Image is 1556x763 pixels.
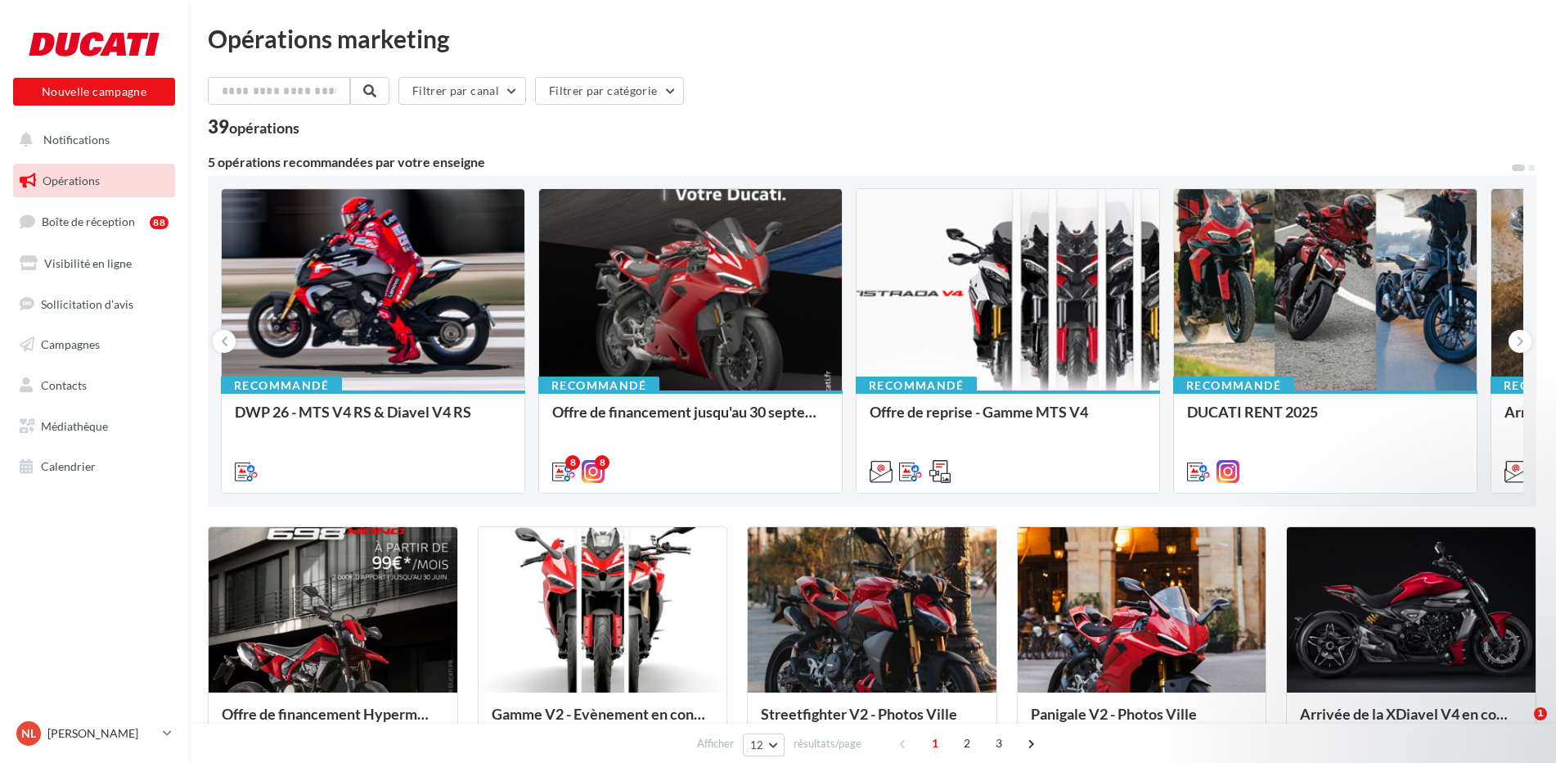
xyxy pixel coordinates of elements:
[595,455,609,470] div: 8
[697,736,734,752] span: Afficher
[1534,707,1547,720] span: 1
[235,404,511,436] div: DWP 26 - MTS V4 RS & Diavel V4 RS
[13,718,175,749] a: NL [PERSON_NAME]
[41,296,133,310] span: Sollicitation d'avis
[41,378,87,392] span: Contacts
[856,377,977,395] div: Recommandé
[10,164,178,198] a: Opérations
[398,77,526,105] button: Filtrer par canal
[10,246,178,281] a: Visibilité en ligne
[44,256,132,270] span: Visibilité en ligne
[761,706,983,738] div: Streetfighter V2 - Photos Ville
[222,706,444,738] div: Offre de financement Hypermotard 698 Mono
[21,725,36,742] span: NL
[208,118,299,136] div: 39
[1300,706,1522,738] div: Arrivée de la XDiavel V4 en concession
[43,174,100,187] span: Opérations
[41,419,108,433] span: Médiathèque
[10,287,178,322] a: Sollicitation d'avis
[10,449,178,484] a: Calendrier
[10,327,178,362] a: Campagnes
[492,706,714,738] div: Gamme V2 - Evènement en concession
[1031,706,1253,738] div: Panigale V2 - Photos Ville
[47,725,156,742] p: [PERSON_NAME]
[41,337,100,351] span: Campagnes
[794,736,861,752] span: résultats/page
[535,77,684,105] button: Filtrer par catégorie
[229,120,299,135] div: opérations
[538,377,659,395] div: Recommandé
[43,133,110,147] span: Notifications
[42,214,135,228] span: Boîte de réception
[922,730,948,756] span: 1
[208,26,1536,51] div: Opérations marketing
[565,455,580,470] div: 8
[750,738,764,752] span: 12
[743,734,785,756] button: 12
[10,409,178,444] a: Médiathèque
[10,368,178,403] a: Contacts
[208,156,1510,169] div: 5 opérations recommandées par votre enseigne
[1500,707,1540,747] iframe: Intercom live chat
[1173,377,1294,395] div: Recommandé
[10,123,172,157] button: Notifications
[552,404,829,420] div: Offre de financement jusqu'au 30 septembre
[954,730,980,756] span: 2
[986,730,1012,756] span: 3
[150,216,169,229] div: 88
[41,459,96,473] span: Calendrier
[10,204,178,239] a: Boîte de réception88
[1187,404,1464,436] div: DUCATI RENT 2025
[13,78,175,106] button: Nouvelle campagne
[870,404,1146,436] div: Offre de reprise - Gamme MTS V4
[221,377,342,395] div: Recommandé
